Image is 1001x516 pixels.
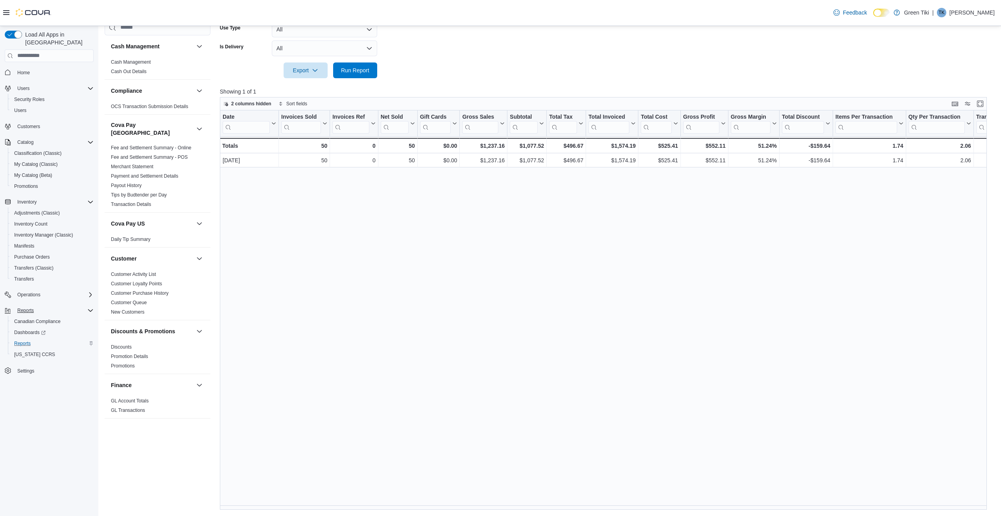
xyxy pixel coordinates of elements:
button: Classification (Classic) [8,148,97,159]
div: Tim Keating [937,8,946,17]
span: Promotions [11,182,94,191]
button: Sort fields [275,99,310,108]
span: Promotions [14,183,38,189]
div: $1,237.16 [462,141,505,151]
span: Users [14,84,94,93]
button: Export [284,62,328,78]
span: My Catalog (Beta) [11,171,94,180]
button: Date [223,113,276,133]
button: Settings [2,365,97,376]
button: Invoices Ref [332,113,375,133]
a: [US_STATE] CCRS [11,350,58,359]
div: $552.11 [683,156,726,165]
button: Reports [2,305,97,316]
a: Discounts [111,344,132,350]
div: $1,077.52 [510,156,544,165]
div: Total Invoiced [588,113,629,121]
p: | [932,8,934,17]
a: Customer Queue [111,300,147,305]
span: [US_STATE] CCRS [14,351,55,358]
p: Green Tiki [904,8,929,17]
div: Total Tax [549,113,577,121]
button: Catalog [14,138,37,147]
span: My Catalog (Classic) [11,160,94,169]
button: Operations [14,290,44,299]
button: Canadian Compliance [8,316,97,327]
button: Gross Sales [462,113,505,133]
a: Classification (Classic) [11,149,65,158]
span: Home [17,70,30,76]
span: Daily Tip Summary [111,236,151,242]
p: [PERSON_NAME] [949,8,995,17]
h3: Discounts & Promotions [111,327,175,335]
span: Reports [14,340,31,347]
a: Customers [14,122,43,131]
span: Reports [11,339,94,348]
a: Cash Out Details [111,69,147,74]
span: Fee and Settlement Summary - POS [111,154,188,160]
span: Manifests [14,243,34,249]
a: Inventory Count [11,219,51,229]
button: My Catalog (Beta) [8,170,97,181]
button: Promotions [8,181,97,192]
div: $1,077.52 [510,141,544,151]
span: Payment and Settlement Details [111,173,178,179]
input: Dark Mode [873,9,890,17]
span: Canadian Compliance [11,317,94,326]
button: Cova Pay US [195,219,204,228]
button: All [272,40,377,56]
div: $525.41 [641,141,678,151]
span: Inventory Manager (Classic) [11,230,94,240]
a: Customer Activity List [111,272,156,277]
span: Transaction Details [111,201,151,208]
span: Transfers (Classic) [11,263,94,273]
div: Gift Cards [420,113,451,121]
span: Manifests [11,241,94,251]
a: Promotions [111,363,135,369]
span: Purchase Orders [11,252,94,262]
button: Total Invoiced [588,113,636,133]
a: Users [11,106,29,115]
div: Gross Margin [730,113,770,133]
span: Classification (Classic) [11,149,94,158]
div: Gift Card Sales [420,113,451,133]
button: Keyboard shortcuts [950,99,960,108]
span: Users [17,85,29,92]
button: Catalog [2,137,97,148]
a: Adjustments (Classic) [11,208,63,218]
a: Transaction Details [111,202,151,207]
div: Invoices Ref [332,113,369,121]
div: Qty Per Transaction [908,113,964,133]
button: Total Tax [549,113,583,133]
div: 2.06 [908,141,971,151]
div: $1,574.19 [588,141,636,151]
div: Cova Pay [GEOGRAPHIC_DATA] [105,143,210,212]
div: Qty Per Transaction [908,113,964,121]
div: Net Sold [380,113,408,133]
a: Inventory Manager (Classic) [11,230,76,240]
span: Washington CCRS [11,350,94,359]
span: Feedback [843,9,867,17]
button: Customers [2,121,97,132]
button: Transfers (Classic) [8,263,97,274]
span: Inventory [17,199,37,205]
button: Inventory [2,196,97,208]
div: Total Invoiced [588,113,629,133]
button: Users [8,105,97,116]
div: 50 [380,141,415,151]
div: Invoices Ref [332,113,369,133]
span: Sort fields [286,101,307,107]
div: Total Discount [782,113,824,133]
a: Fee and Settlement Summary - Online [111,145,192,151]
a: Reports [11,339,34,348]
button: 2 columns hidden [220,99,275,108]
div: Date [223,113,270,121]
a: Settings [14,366,37,376]
span: OCS Transaction Submission Details [111,103,188,110]
div: Items Per Transaction [835,113,897,121]
h3: Compliance [111,87,142,95]
h3: Finance [111,381,132,389]
button: Reports [8,338,97,349]
div: $552.11 [683,141,726,151]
